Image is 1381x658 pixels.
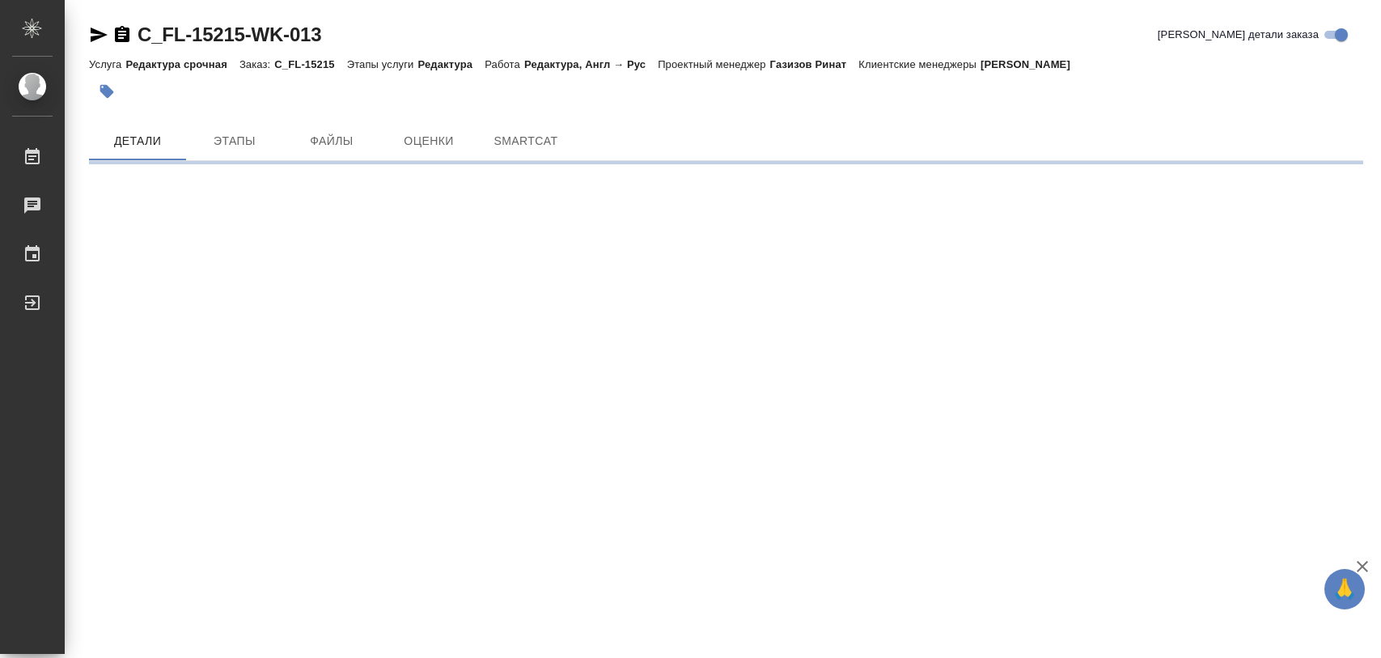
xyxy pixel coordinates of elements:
span: [PERSON_NAME] детали заказа [1158,27,1319,43]
span: Этапы [196,131,273,151]
p: C_FL-15215 [274,58,346,70]
p: Заказ: [239,58,274,70]
p: [PERSON_NAME] [981,58,1082,70]
p: Работа [485,58,524,70]
span: Файлы [293,131,371,151]
button: Добавить тэг [89,74,125,109]
p: Редактура срочная [125,58,239,70]
button: Скопировать ссылку [112,25,132,45]
p: Этапы услуги [347,58,418,70]
p: Услуга [89,58,125,70]
p: Редактура [418,58,485,70]
span: Детали [99,131,176,151]
p: Редактура, Англ → Рус [524,58,658,70]
button: 🙏 [1324,569,1365,609]
p: Газизов Ринат [770,58,859,70]
p: Проектный менеджер [658,58,769,70]
span: 🙏 [1331,572,1358,606]
span: SmartCat [487,131,565,151]
p: Клиентские менеджеры [858,58,981,70]
button: Скопировать ссылку для ЯМессенджера [89,25,108,45]
span: Оценки [390,131,468,151]
a: C_FL-15215-WK-013 [138,23,321,45]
